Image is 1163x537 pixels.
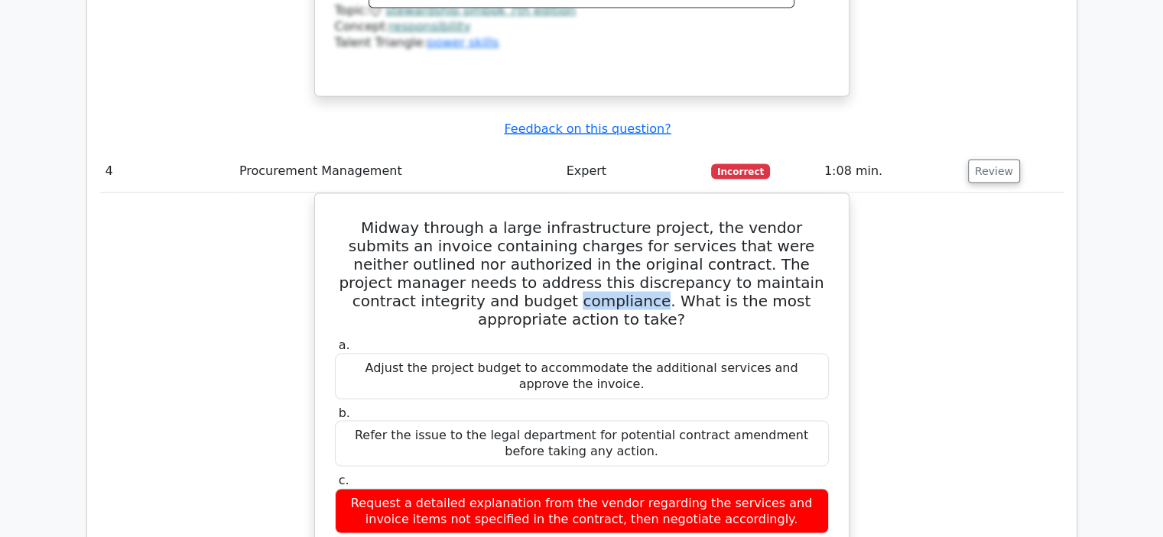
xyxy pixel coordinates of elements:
[339,338,350,352] span: a.
[427,35,499,50] a: power skills
[335,489,829,535] div: Request a detailed explanation from the vendor regarding the services and invoice items not speci...
[385,3,576,18] a: stewardship pmbok 7th edition
[335,3,829,50] div: Talent Triangle:
[339,473,349,487] span: c.
[335,19,829,35] div: Concept:
[818,150,962,193] td: 1:08 min.
[335,3,829,19] div: Topic:
[968,160,1020,183] button: Review
[99,150,233,193] td: 4
[233,150,560,193] td: Procurement Management
[389,19,471,34] a: responsibility
[335,421,829,467] div: Refer the issue to the legal department for potential contract amendment before taking any action.
[335,354,829,400] div: Adjust the project budget to accommodate the additional services and approve the invoice.
[711,164,770,180] span: Incorrect
[560,150,706,193] td: Expert
[339,406,350,420] span: b.
[504,121,671,136] a: Feedback on this question?
[333,218,830,328] h5: Midway through a large infrastructure project, the vendor submits an invoice containing charges f...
